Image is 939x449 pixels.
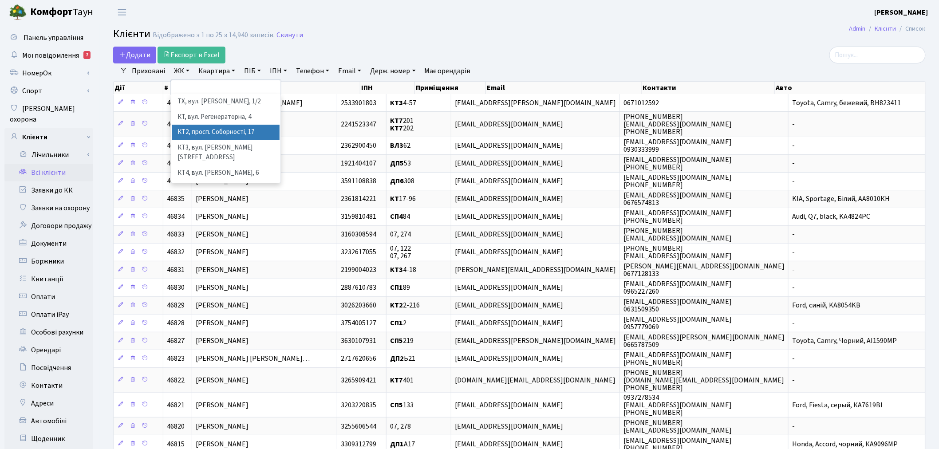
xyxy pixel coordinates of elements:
[623,332,785,350] span: [EMAIL_ADDRESS][PERSON_NAME][DOMAIN_NAME] 0665787509
[167,336,185,346] span: 46827
[390,354,415,364] span: Б21
[829,47,926,63] input: Пошук...
[4,199,93,217] a: Заявки на охорону
[341,354,376,364] span: 2717620656
[623,350,732,367] span: [EMAIL_ADDRESS][DOMAIN_NAME] [PHONE_NUMBER]
[341,177,376,186] span: 3591108838
[167,265,185,275] span: 46831
[341,119,376,129] span: 2241523347
[163,82,195,94] th: #
[167,301,185,311] span: 46829
[341,98,376,108] span: 2533901803
[341,141,376,151] span: 2362900450
[390,194,399,204] b: КТ
[292,63,333,79] a: Телефон
[335,63,365,79] a: Email
[196,212,249,222] span: [PERSON_NAME]
[113,47,156,63] a: Додати
[4,394,93,412] a: Адреси
[10,146,93,164] a: Лічильники
[167,212,185,222] span: 46834
[390,212,410,222] span: 84
[455,400,563,410] span: [EMAIL_ADDRESS][DOMAIN_NAME]
[4,217,93,235] a: Договори продажу
[172,94,280,110] li: ТХ, вул. [PERSON_NAME], 1/2
[792,301,860,311] span: Ford, синій, KA8054KB
[455,141,563,151] span: [EMAIL_ADDRESS][DOMAIN_NAME]
[390,265,403,275] b: КТ3
[775,82,926,94] th: Авто
[390,354,404,364] b: ДП2
[167,375,185,385] span: 46822
[792,230,795,240] span: -
[341,301,376,311] span: 3026203660
[849,24,866,33] a: Admin
[196,400,249,410] span: [PERSON_NAME]
[792,248,795,257] span: -
[390,265,416,275] span: 4-18
[4,64,93,82] a: НомерОк
[642,82,775,94] th: Контакти
[390,177,414,186] span: 308
[341,230,376,240] span: 3160308594
[167,319,185,328] span: 46828
[623,155,732,172] span: [EMAIL_ADDRESS][DOMAIN_NAME] [PHONE_NUMBER]
[341,421,376,431] span: 3255606544
[390,98,403,108] b: КТ3
[390,375,414,385] span: 401
[341,400,376,410] span: 3203220835
[455,119,563,129] span: [EMAIL_ADDRESS][DOMAIN_NAME]
[455,159,563,169] span: [EMAIL_ADDRESS][DOMAIN_NAME]
[196,265,249,275] span: [PERSON_NAME]
[623,368,784,393] span: [PHONE_NUMBER] [DOMAIN_NAME][EMAIL_ADDRESS][DOMAIN_NAME] [PHONE_NUMBER]
[875,7,928,18] a: [PERSON_NAME]
[167,354,185,364] span: 46823
[390,98,416,108] span: 4-57
[390,116,403,126] b: КТ7
[792,319,795,328] span: -
[9,4,27,21] img: logo.png
[623,418,732,435] span: [PHONE_NUMBER] [EMAIL_ADDRESS][DOMAIN_NAME]
[30,5,73,19] b: Комфорт
[455,230,563,240] span: [EMAIL_ADDRESS][DOMAIN_NAME]
[390,230,411,240] span: 07, 274
[390,141,403,151] b: ВЛ3
[623,261,785,279] span: [PERSON_NAME][EMAIL_ADDRESS][DOMAIN_NAME] 0677128133
[390,283,410,293] span: 89
[241,63,264,79] a: ПІБ
[455,265,616,275] span: [PERSON_NAME][EMAIL_ADDRESS][DOMAIN_NAME]
[341,319,376,328] span: 3754005127
[196,375,249,385] span: [PERSON_NAME]
[623,190,732,208] span: [EMAIL_ADDRESS][DOMAIN_NAME] 0676574813
[172,140,280,165] li: КТ3, вул. [PERSON_NAME][STREET_ADDRESS]
[113,26,150,42] span: Клієнти
[341,194,376,204] span: 2361814221
[111,5,133,20] button: Переключити навігацію
[341,159,376,169] span: 1921404107
[167,194,185,204] span: 46835
[170,63,193,79] a: ЖК
[4,377,93,394] a: Контакти
[792,177,795,186] span: -
[196,319,249,328] span: [PERSON_NAME]
[455,177,563,186] span: [EMAIL_ADDRESS][DOMAIN_NAME]
[623,98,659,108] span: 0671012592
[390,116,414,133] span: 201 202
[196,421,249,431] span: [PERSON_NAME]
[4,430,93,448] a: Щоденник
[390,212,403,222] b: СП4
[623,112,732,137] span: [PHONE_NUMBER] [EMAIL_ADDRESS][DOMAIN_NAME] [PHONE_NUMBER]
[119,50,150,60] span: Додати
[390,439,415,449] span: А17
[172,181,280,206] li: КТ5, вул. [PERSON_NAME][STREET_ADDRESS]
[167,421,185,431] span: 46820
[114,82,163,94] th: Дії
[792,212,870,222] span: Audi, Q7, black, KA4824PC
[276,31,303,39] a: Скинути
[172,125,280,140] li: КТ2, просп. Соборності, 17
[196,301,249,311] span: [PERSON_NAME]
[341,248,376,257] span: 3232617055
[623,244,732,261] span: [PHONE_NUMBER] [EMAIL_ADDRESS][DOMAIN_NAME]
[792,119,795,129] span: -
[792,194,890,204] span: KIA, Sportage, Білий, АА8010КН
